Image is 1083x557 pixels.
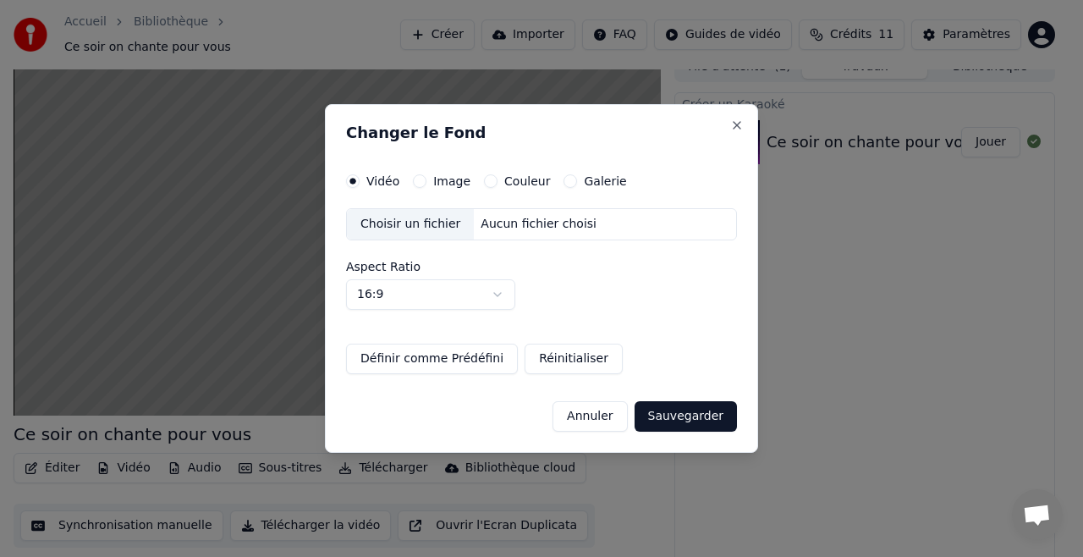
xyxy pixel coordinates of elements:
[347,209,474,240] div: Choisir un fichier
[504,175,550,187] label: Couleur
[346,125,737,141] h2: Changer le Fond
[525,344,623,374] button: Réinitialiser
[584,175,626,187] label: Galerie
[635,401,737,432] button: Sauvegarder
[346,344,518,374] button: Définir comme Prédéfini
[366,175,399,187] label: Vidéo
[346,261,737,273] label: Aspect Ratio
[474,216,603,233] div: Aucun fichier choisi
[433,175,470,187] label: Image
[552,401,627,432] button: Annuler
